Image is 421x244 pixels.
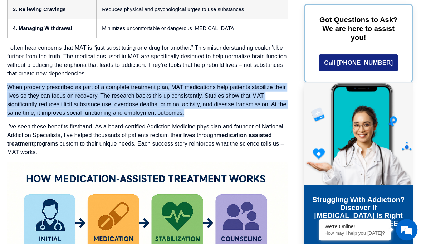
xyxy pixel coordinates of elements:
div: We're Online! [324,224,385,229]
div: Navigation go back [8,37,19,48]
p: I’ve seen these benefits firsthand. As a board-certified Addiction Medicine physician and founder... [7,122,288,157]
span: Call [PHONE_NUMBER] [324,60,393,66]
img: Online Suboxone Treatment - Opioid Addiction Treatment using phone [304,82,413,185]
div: Minimize live chat window [117,4,134,21]
span: We're online! [41,75,99,147]
p: How may I help you today? [324,230,385,236]
p: Got Questions to Ask? We are here to assist you! [316,15,401,42]
strong: 3. Relieving Cravings [13,6,66,12]
h3: Struggling with addiction? Discover if [MEDICAL_DATA] is right for you with our FREE Assessment! [309,196,407,235]
textarea: Type your message and hit 'Enter' [4,166,136,191]
strong: 4. Managing Withdrawal [13,25,72,31]
div: Chat with us now [48,38,131,47]
td: Minimizes uncomfortable or dangerous [MEDICAL_DATA] [97,19,288,38]
p: I often hear concerns that MAT is “just substituting one drug for another.” This misunderstanding... [7,44,288,78]
a: Call [PHONE_NUMBER] [319,54,398,71]
p: When properly prescribed as part of a complete treatment plan, MAT medications help patients stab... [7,83,288,117]
td: Reduces physical and psychological urges to use substances [97,0,288,19]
